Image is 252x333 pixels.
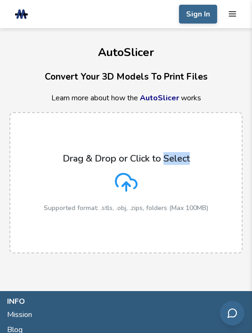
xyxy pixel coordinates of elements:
a: AutoSlicer [140,93,179,103]
p: Supported format: .stls, .obj, .zips, folders (Max 100MB) [44,204,209,212]
button: mobile navigation menu [228,9,237,18]
button: Sign In [179,5,217,24]
button: Send feedback via email [220,301,244,325]
p: info [7,296,245,307]
a: Mission [7,307,32,322]
p: Drag & Drop or Click to Select [63,153,190,164]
